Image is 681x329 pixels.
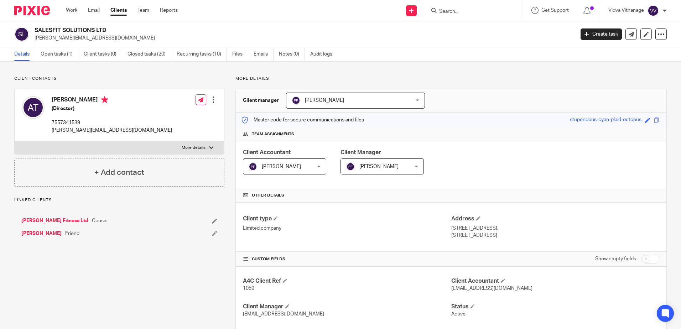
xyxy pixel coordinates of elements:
[243,150,291,155] span: Client Accountant
[14,47,35,61] a: Details
[262,164,301,169] span: [PERSON_NAME]
[182,145,206,151] p: More details
[52,119,172,126] p: 7557341539
[66,7,77,14] a: Work
[243,303,451,310] h4: Client Manager
[232,47,248,61] a: Files
[608,7,644,14] p: Vidva Vithanage
[21,230,62,237] a: [PERSON_NAME]
[84,47,122,61] a: Client tasks (0)
[65,230,79,237] span: Friend
[14,27,29,42] img: svg%3E
[41,47,78,61] a: Open tasks (1)
[279,47,305,61] a: Notes (0)
[451,312,466,317] span: Active
[52,96,172,105] h4: [PERSON_NAME]
[14,76,224,82] p: Client contacts
[94,167,144,178] h4: + Add contact
[177,47,227,61] a: Recurring tasks (10)
[346,162,355,171] img: svg%3E
[243,215,451,223] h4: Client type
[14,6,50,15] img: Pixie
[451,232,659,239] p: [STREET_ADDRESS]
[340,150,381,155] span: Client Manager
[581,28,622,40] a: Create task
[128,47,171,61] a: Closed tasks (20)
[110,7,127,14] a: Clients
[451,277,659,285] h4: Client Accountant
[235,76,667,82] p: More details
[243,97,279,104] h3: Client manager
[451,215,659,223] h4: Address
[52,127,172,134] p: [PERSON_NAME][EMAIL_ADDRESS][DOMAIN_NAME]
[541,8,569,13] span: Get Support
[88,7,100,14] a: Email
[648,5,659,16] img: svg%3E
[160,7,178,14] a: Reports
[451,303,659,310] h4: Status
[101,96,108,103] i: Primary
[305,98,344,103] span: [PERSON_NAME]
[292,96,300,105] img: svg%3E
[243,312,324,317] span: [EMAIL_ADDRESS][DOMAIN_NAME]
[254,47,274,61] a: Emails
[243,277,451,285] h4: A4C Client Ref
[438,9,503,15] input: Search
[14,197,224,203] p: Linked clients
[35,35,570,42] p: [PERSON_NAME][EMAIL_ADDRESS][DOMAIN_NAME]
[243,286,254,291] span: 1059
[310,47,338,61] a: Audit logs
[595,255,636,262] label: Show empty fields
[92,217,108,224] span: Cousin
[249,162,257,171] img: svg%3E
[243,225,451,232] p: Limited company
[241,116,364,124] p: Master code for secure communications and files
[243,256,451,262] h4: CUSTOM FIELDS
[35,27,463,34] h2: SALESFIT SOLUTIONS LTD
[570,116,641,124] div: stupendous-cyan-plaid-octopus
[252,193,284,198] span: Other details
[137,7,149,14] a: Team
[22,96,45,119] img: svg%3E
[359,164,399,169] span: [PERSON_NAME]
[451,225,659,232] p: [STREET_ADDRESS],
[252,131,294,137] span: Team assignments
[21,217,88,224] a: [PERSON_NAME] Fitness Ltd
[451,286,532,291] span: [EMAIL_ADDRESS][DOMAIN_NAME]
[52,105,172,112] h5: (Director)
